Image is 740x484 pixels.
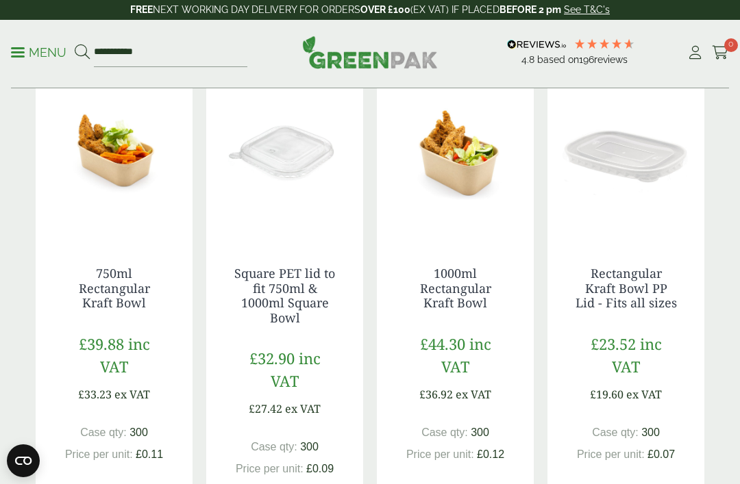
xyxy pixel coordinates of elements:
span: Case qty: [592,426,639,438]
span: £0.09 [306,463,334,474]
i: My Account [687,46,704,60]
span: £33.23 [78,387,112,402]
span: inc VAT [612,333,662,377]
span: reviews [594,54,628,65]
span: 300 [129,426,148,438]
span: £44.30 [420,333,465,354]
span: 4.8 [521,54,537,65]
strong: OVER £100 [360,4,410,15]
span: inc VAT [100,333,150,377]
i: Cart [712,46,729,60]
span: £0.12 [477,448,504,460]
button: Open CMP widget [7,444,40,477]
span: £23.52 [591,333,636,354]
span: ex VAT [114,387,150,402]
span: £27.42 [249,401,282,416]
span: £32.90 [249,348,295,368]
span: Price per unit: [406,448,474,460]
img: 1000ml Rectangular Kraft Bowl with food contents [377,68,534,239]
img: GreenPak Supplies [302,36,438,68]
span: 300 [641,426,660,438]
a: 0 [712,42,729,63]
img: 750ml Rectangular Kraft Bowl with food contents [36,68,193,239]
p: Menu [11,44,66,61]
a: Square PET lid to fit 750ml & 1000ml Square Bowl [234,265,335,326]
span: Case qty: [421,426,468,438]
span: 300 [300,441,319,453]
span: Based on [537,54,579,65]
span: £39.88 [79,333,124,354]
img: 2723010 Square Kraft Bowl Lid, fits 500 to 1400ml Square Bowls (1) [206,68,363,239]
span: Case qty: [251,441,297,453]
span: £19.60 [590,387,624,402]
span: 196 [579,54,594,65]
a: Rectangular Kraft Bowl PP Lid - Fits all sizes [576,265,677,311]
span: ex VAT [456,387,491,402]
span: Price per unit: [577,448,645,460]
span: Price per unit: [236,463,304,474]
img: Rectangular Kraft Bowl Lid [547,68,704,239]
span: 300 [471,426,489,438]
span: £0.11 [136,448,163,460]
span: £36.92 [419,387,453,402]
a: See T&C's [564,4,610,15]
span: £0.07 [647,448,675,460]
span: Case qty: [80,426,127,438]
img: REVIEWS.io [507,40,567,49]
a: 750ml Rectangular Kraft Bowl [79,265,150,311]
a: 1000ml Rectangular Kraft Bowl [420,265,491,311]
div: 4.79 Stars [573,38,635,50]
span: inc VAT [441,333,491,377]
a: Menu [11,44,66,58]
span: ex VAT [626,387,662,402]
span: Price per unit: [65,448,133,460]
strong: FREE [130,4,153,15]
strong: BEFORE 2 pm [500,4,561,15]
span: 0 [724,38,738,52]
span: ex VAT [285,401,321,416]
